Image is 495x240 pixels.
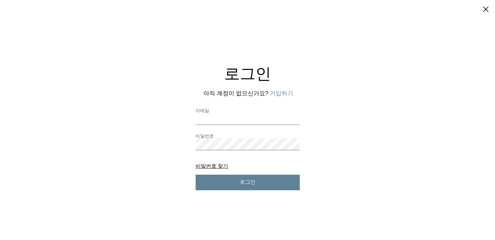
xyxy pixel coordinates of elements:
span: 아직 계정이 없으신가요? [203,90,268,97]
label: 비밀번호 [196,134,300,138]
button: 비밀번호 찾기 [196,163,228,169]
h2: 로그인 [196,66,300,82]
button: 닫기 [482,5,490,14]
button: 아직 계정이 없으신가요? 가입하기 [270,89,293,98]
button: 로그인 [196,175,300,190]
span: 로그인 [240,179,255,186]
label: 이메일 [196,108,300,113]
